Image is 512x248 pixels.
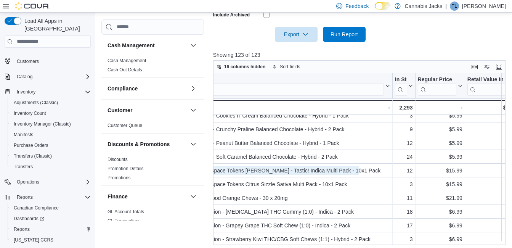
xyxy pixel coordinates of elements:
span: Sort fields [280,64,300,70]
span: Customer Queue [108,122,142,128]
button: Compliance [189,84,198,93]
button: Enter fullscreen [494,62,504,71]
span: Inventory [14,87,91,97]
span: Purchase Orders [14,142,48,148]
h3: Finance [108,192,128,200]
span: Reports [11,225,91,234]
span: Transfers [11,162,91,171]
div: Finance [101,207,204,228]
span: Manifests [11,130,91,139]
button: Run Report [323,27,366,42]
button: Customer [189,105,198,114]
span: Customers [17,58,39,64]
button: Adjustments (Classic) [8,97,94,108]
a: GL Transactions [108,218,141,223]
span: Adjustments (Classic) [11,98,91,107]
button: Operations [2,177,94,187]
a: Manifests [11,130,36,139]
div: General Admission - Grapey Grape THC Soft Chew (1:0) - Indica - 2 Pack [176,221,390,230]
button: Transfers (Classic) [8,151,94,161]
span: Cash Out Details [108,66,142,72]
h3: Cash Management [108,41,155,49]
button: 16 columns hidden [213,62,269,71]
div: Regular Price [417,76,456,83]
span: Catalog [14,72,91,81]
div: 12 [395,138,413,148]
button: Catalog [14,72,35,81]
span: TL [452,2,457,11]
button: Product [176,76,390,95]
div: Tom Laronde [450,2,459,11]
a: Promotions [108,175,131,180]
span: Inventory Manager (Classic) [14,121,71,127]
div: Product [176,76,384,83]
span: Transfers (Classic) [14,153,52,159]
button: Inventory Manager (Classic) [8,119,94,129]
div: Chowie Wowie - Peanut Butter Balanced Chocolate - Hybrid - 1 Pack [176,138,390,148]
p: Showing 123 of 123 [213,51,509,59]
button: Discounts & Promotions [108,140,187,148]
button: Reports [8,224,94,235]
img: Cova [15,2,50,10]
div: 3 [395,111,413,120]
a: GL Account Totals [108,209,144,214]
div: Chowie Wowie - Soft Caramel Balanced Chocolate - Hybrid - 2 Pack [176,152,390,161]
span: Cash Management [108,57,146,63]
span: Transfers (Classic) [11,151,91,161]
div: $5.99 [417,138,462,148]
div: Discounts & Promotions [101,155,204,185]
div: $5.99 [417,111,462,120]
button: Regular Price [417,76,462,95]
a: Cash Management [108,58,146,63]
div: - [417,103,462,112]
span: Catalog [17,74,32,80]
span: Customers [14,56,91,66]
button: Inventory [2,87,94,97]
span: Feedback [345,2,369,10]
div: 9 [395,125,413,134]
h3: Compliance [108,84,138,92]
p: Cannabis Jacks [404,2,442,11]
span: Manifests [14,132,33,138]
button: Finance [108,192,187,200]
span: Run Report [331,31,358,38]
div: FLY NORTH - Space Tokens Citrus Sizzle Sativa Multi Pack - 10x1 Pack [176,180,390,189]
span: Reports [14,193,91,202]
div: General Admission - [MEDICAL_DATA] THC Gummy (1:0) - Indica - 2 Pack [176,207,390,216]
span: GL Account Totals [108,208,144,214]
span: Operations [14,177,91,187]
button: Inventory [14,87,39,97]
p: | [445,2,447,11]
a: [US_STATE] CCRS [11,235,56,245]
span: Inventory Manager (Classic) [11,119,91,129]
span: Load All Apps in [GEOGRAPHIC_DATA] [21,17,91,32]
span: Inventory Count [14,110,46,116]
span: Washington CCRS [11,235,91,245]
span: [US_STATE] CCRS [14,237,53,243]
button: Display options [482,62,491,71]
div: $6.99 [417,207,462,216]
button: Customers [2,56,94,67]
div: Foray - CBD Blood Orange Chews - 30 x 20mg [176,193,390,203]
div: In Stock Qty [395,76,407,83]
span: Operations [17,179,39,185]
span: Inventory [17,89,35,95]
div: $15.99 [417,180,462,189]
button: Inventory Count [8,108,94,119]
span: Promotion Details [108,165,144,171]
span: 16 columns hidden [224,64,266,70]
a: Discounts [108,156,128,162]
button: Reports [14,193,36,202]
h3: Discounts & Promotions [108,140,170,148]
a: Purchase Orders [11,141,51,150]
div: Product [176,76,384,95]
span: Canadian Compliance [11,203,91,213]
div: 2,293 [395,103,413,112]
a: Dashboards [11,214,47,223]
a: Cash Out Details [108,67,142,72]
a: Promotion Details [108,166,144,171]
div: - [176,103,390,112]
div: 3 [395,235,413,244]
a: Dashboards [8,213,94,224]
